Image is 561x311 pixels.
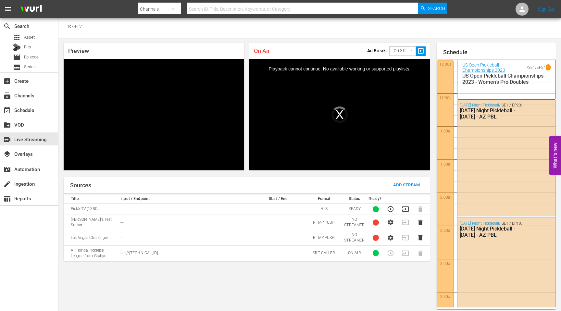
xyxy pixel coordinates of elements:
[342,204,367,215] td: READY
[428,3,445,14] span: Search
[388,180,425,190] button: Add Stream
[3,121,11,129] span: VOD
[24,44,31,50] span: Bits
[387,234,394,241] button: Configure
[462,62,527,73] a: US Open Pickleball Championships 2023
[64,215,118,230] td: [PERSON_NAME]'s Test Stream
[13,44,21,51] div: Bits
[249,59,430,170] div: Video Player
[367,48,387,53] p: Ad Break:
[120,250,249,256] p: srt://[TECHNICAL_ID]
[4,5,12,13] span: menu
[342,194,367,204] th: Status
[367,194,385,204] th: Ready?
[70,182,91,189] h1: Sources
[342,215,367,230] td: NO STREAMER
[537,65,546,70] p: EP24
[118,204,251,215] td: ---
[64,194,118,204] th: Title
[3,77,11,85] span: Create
[538,6,555,12] a: Sign Out
[3,92,11,100] span: Channels
[402,205,409,213] button: Transition
[24,64,36,70] span: Series
[64,245,118,261] td: AllFlorida Pickleball League from Grabyo
[460,226,525,238] div: [DATE] Night Pickleball - [DATE] - AZ PBL
[462,73,551,85] p: US Open Pickleball Championships 2023 - Women's Pro Doubles
[24,54,39,60] span: Episode
[418,3,447,14] button: Search
[251,194,305,204] th: Start / End
[549,136,561,175] button: Open Feedback Widget
[387,205,394,213] button: Preview Stream
[3,150,11,158] span: Overlays
[3,136,11,143] span: Live Streaming
[24,34,35,41] span: Asset
[306,204,343,215] td: HLS
[389,45,416,57] div: 00:30
[3,106,11,114] span: Schedule
[13,53,21,61] span: Episode
[118,230,251,245] td: ---
[118,215,251,230] td: ---
[342,245,367,261] td: ON AIR
[460,221,499,226] a: [DATE] Night Pickleball
[249,59,430,170] div: Modal Window
[387,219,394,226] button: Configure
[64,204,118,215] td: PickleTV (1380)
[417,47,425,55] span: slideshow_sharp
[306,245,343,261] td: SRT CALLER
[254,47,270,54] span: On Air
[460,103,499,107] a: [DATE] Night Pickleball
[443,49,556,56] h1: Schedule
[342,230,367,245] td: NO STREAMER
[3,180,11,188] span: Ingestion
[118,194,251,204] th: Input / Endpoint
[249,59,430,170] div: Playback cannot continue. No available working or supported playlists.
[460,221,525,238] div: / SE1 / EP10:
[13,63,21,71] span: Series
[527,65,528,70] p: /
[306,215,343,230] td: RTMP PUSH
[528,65,537,70] p: SE1 /
[306,194,343,204] th: Format
[68,47,89,54] span: Preview
[460,107,525,120] div: [DATE] Night Pickleball - [DATE] - AZ PBL
[3,195,11,203] span: Reports
[393,181,420,189] span: Add Stream
[547,65,549,70] p: 1
[417,219,424,226] button: Delete
[417,234,424,241] button: Delete
[460,103,525,120] div: / SE1 / EP23:
[64,230,118,245] td: Las Vegas Challenger
[16,2,47,17] img: ans4CAIJ8jUAAAAAAAAAAAAAAAAAAAAAAAAgQb4GAAAAAAAAAAAAAAAAAAAAAAAAJMjXAAAAAAAAAAAAAAAAAAAAAAAAgAT5G...
[13,33,21,41] span: Asset
[64,59,244,170] div: Video Player
[3,22,11,30] span: Search
[3,166,11,173] span: Automation
[306,230,343,245] td: RTMP PUSH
